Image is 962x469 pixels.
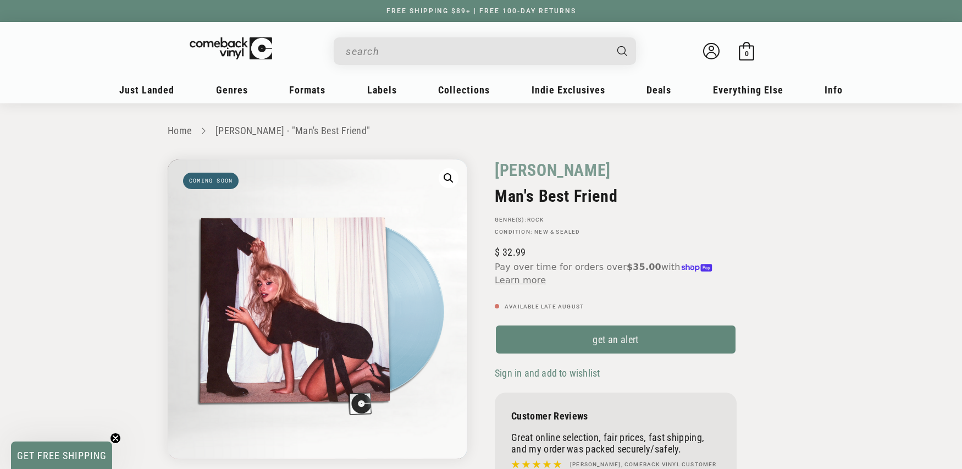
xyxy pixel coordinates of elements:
a: FREE SHIPPING $89+ | FREE 100-DAY RETURNS [375,7,587,15]
button: Close teaser [110,433,121,444]
span: 32.99 [495,246,526,258]
span: Just Landed [119,84,174,96]
nav: breadcrumbs [168,123,794,139]
a: Home [168,125,191,136]
span: Collections [438,84,490,96]
span: Formats [289,84,325,96]
p: Condition: New & Sealed [495,229,737,235]
input: When autocomplete results are available use up and down arrows to review and enter to select [346,40,606,63]
a: [PERSON_NAME] - "Man's Best Friend" [215,125,371,136]
span: Sign in and add to wishlist [495,367,600,379]
h2: Man's Best Friend [495,186,737,206]
span: Genres [216,84,248,96]
span: 0 [745,49,749,58]
a: Rock [527,217,544,223]
span: GET FREE SHIPPING [17,450,107,461]
span: Everything Else [713,84,783,96]
p: Customer Reviews [511,410,720,422]
span: Deals [646,84,671,96]
div: GET FREE SHIPPINGClose teaser [11,442,112,469]
p: GENRE(S): [495,217,737,223]
span: Labels [367,84,397,96]
span: Available Late August [505,304,584,310]
p: Great online selection, fair prices, fast shipping, and my order was packed securely/safely. [511,432,720,455]
span: Info [825,84,843,96]
span: Indie Exclusives [532,84,605,96]
span: $ [495,246,500,258]
div: Search [334,37,636,65]
a: get an alert [495,324,737,355]
button: Sign in and add to wishlist [495,367,603,379]
button: Search [608,37,638,65]
h4: [PERSON_NAME], Comeback Vinyl customer [570,460,717,469]
span: Coming soon [183,173,239,189]
a: [PERSON_NAME] [495,159,611,181]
